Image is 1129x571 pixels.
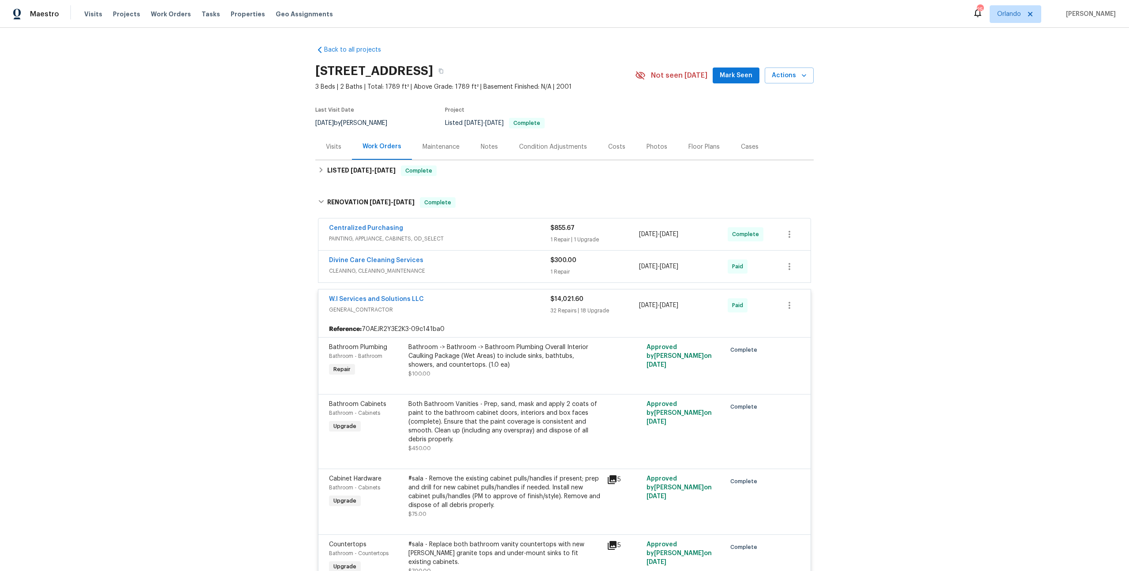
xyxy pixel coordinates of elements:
b: Reference: [329,325,362,334]
span: Bathroom - Countertops [329,551,389,556]
div: #sala - Replace both bathroom vanity countertops with new [PERSON_NAME] granite tops and under-mo... [408,540,602,567]
span: [DATE] [639,231,658,237]
span: [DATE] [660,263,678,270]
div: 1 Repair [550,267,639,276]
span: Repair [330,365,354,374]
span: CLEANING, CLEANING_MAINTENANCE [329,267,550,275]
span: Approved by [PERSON_NAME] on [647,541,712,565]
span: Tasks [202,11,220,17]
button: Actions [765,68,814,84]
span: Actions [772,70,807,81]
span: - [351,167,396,173]
span: [DATE] [647,419,666,425]
span: $300.00 [550,257,576,263]
div: 5 [607,540,641,551]
div: Floor Plans [688,143,720,151]
span: $855.67 [550,225,575,231]
div: #sala - Remove the existing cabinet pulls/handles if present; prep and drill for new cabinet pull... [408,474,602,510]
span: Projects [113,10,140,19]
span: GENERAL_CONTRACTOR [329,305,550,314]
span: Orlando [997,10,1021,19]
span: [DATE] [485,120,504,126]
span: PAINTING, APPLIANCE, CABINETS, OD_SELECT [329,234,550,243]
span: [DATE] [660,302,678,308]
span: Approved by [PERSON_NAME] on [647,476,712,500]
span: Geo Assignments [276,10,333,19]
span: $450.00 [408,446,431,451]
span: [DATE] [660,231,678,237]
span: Upgrade [330,496,360,505]
span: Bathroom Cabinets [329,401,386,407]
span: [PERSON_NAME] [1062,10,1116,19]
div: LISTED [DATE]-[DATE]Complete [315,160,814,181]
div: 32 Repairs | 18 Upgrade [550,306,639,315]
div: Costs [608,143,625,151]
span: Complete [421,198,455,207]
h2: [STREET_ADDRESS] [315,67,433,75]
span: - [464,120,504,126]
span: Paid [732,301,747,310]
div: Condition Adjustments [519,143,587,151]
span: Last Visit Date [315,107,354,113]
div: RENOVATION [DATE]-[DATE]Complete [315,188,814,217]
div: Photos [647,143,667,151]
button: Copy Address [433,63,449,79]
span: Complete [730,477,761,486]
div: Cases [741,143,759,151]
span: $75.00 [408,511,426,517]
span: [DATE] [647,362,666,368]
a: Centralized Purchasing [329,225,403,231]
span: Complete [730,402,761,411]
div: Notes [481,143,498,151]
span: [DATE] [393,199,415,205]
span: [DATE] [370,199,391,205]
button: Mark Seen [713,68,759,84]
div: Bathroom -> Bathroom -> Bathroom Plumbing Overall Interior Caulking Package (Wet Areas) to includ... [408,343,602,369]
span: Approved by [PERSON_NAME] on [647,344,712,368]
div: Maintenance [422,143,460,151]
span: Bathroom - Cabinets [329,485,380,490]
h6: LISTED [327,165,396,176]
span: $100.00 [408,371,430,376]
span: Properties [231,10,265,19]
span: Paid [732,262,747,271]
span: Complete [730,346,761,354]
span: - [639,301,678,310]
span: Cabinet Hardware [329,476,381,482]
span: Complete [402,166,436,175]
span: Bathroom - Cabinets [329,410,380,416]
div: Work Orders [363,142,401,151]
span: Approved by [PERSON_NAME] on [647,401,712,425]
span: Visits [84,10,102,19]
span: Complete [730,543,761,552]
a: Back to all projects [315,45,400,54]
span: Bathroom Plumbing [329,344,387,350]
div: Both Bathroom Vanities - Prep, sand, mask and apply 2 coats of paint to the bathroom cabinet door... [408,400,602,444]
div: 25 [977,5,983,14]
div: 70AEJR2Y3E2K3-09c141ba0 [318,321,811,337]
span: Complete [732,230,763,239]
span: - [639,262,678,271]
span: [DATE] [351,167,372,173]
span: Not seen [DATE] [651,71,707,80]
a: Divine Care Cleaning Services [329,257,423,263]
span: [DATE] [647,559,666,565]
span: [DATE] [639,263,658,270]
span: [DATE] [464,120,483,126]
span: Upgrade [330,562,360,571]
h6: RENOVATION [327,197,415,208]
div: 5 [607,474,641,485]
span: Bathroom - Bathroom [329,353,382,359]
span: Complete [510,120,544,126]
span: Project [445,107,464,113]
a: W.I Services and Solutions LLC [329,296,424,302]
span: Maestro [30,10,59,19]
div: by [PERSON_NAME] [315,118,398,128]
span: $14,021.60 [550,296,583,302]
span: [DATE] [639,302,658,308]
span: [DATE] [374,167,396,173]
span: Upgrade [330,422,360,431]
span: Listed [445,120,545,126]
div: Visits [326,143,341,151]
span: Mark Seen [720,70,752,81]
